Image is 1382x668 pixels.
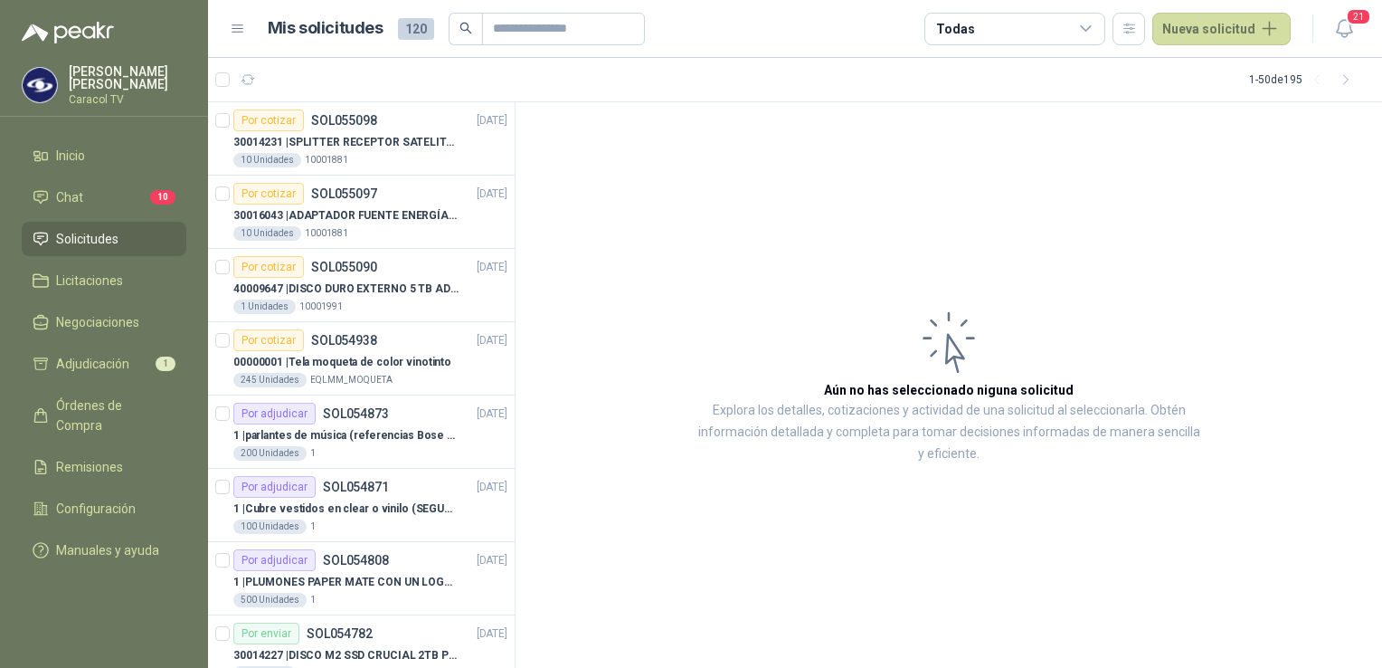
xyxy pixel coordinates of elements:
button: 21 [1328,13,1360,45]
p: [DATE] [477,479,507,496]
p: [DATE] [477,332,507,349]
span: 10 [150,190,175,205]
p: [PERSON_NAME] [PERSON_NAME] [69,65,186,91]
span: Configuración [56,499,136,519]
div: Por adjudicar [233,403,316,425]
p: [DATE] [477,186,507,203]
a: Por adjudicarSOL054871[DATE] 1 |Cubre vestidos en clear o vinilo (SEGUN ESPECIFICACIONES DEL ADJU... [208,469,515,542]
p: SOL054782 [307,627,373,640]
a: Por adjudicarSOL054808[DATE] 1 |PLUMONES PAPER MATE CON UN LOGO (SEGUN REF.ADJUNTA)500 Unidades1 [208,542,515,616]
p: 40009647 | DISCO DURO EXTERNO 5 TB ADATA - ANTIGOLPES [233,281,459,298]
img: Logo peakr [22,22,114,43]
div: Por cotizar [233,256,304,278]
div: 10 Unidades [233,226,301,241]
p: [DATE] [477,552,507,569]
p: 00000001 | Tela moqueta de color vinotinto [233,354,451,371]
p: 1 [310,520,316,534]
h3: Aún no has seleccionado niguna solicitud [824,380,1074,400]
a: Por cotizarSOL055090[DATE] 40009647 |DISCO DURO EXTERNO 5 TB ADATA - ANTIGOLPES1 Unidades10001991 [208,249,515,322]
a: Manuales y ayuda [22,533,186,568]
p: SOL055098 [311,114,377,127]
span: search [459,22,472,34]
h1: Mis solicitudes [268,15,383,42]
div: Todas [936,19,974,39]
p: SOL054873 [323,407,389,420]
p: SOL055090 [311,261,377,273]
p: SOL054871 [323,481,389,493]
p: 10001881 [305,153,348,167]
p: SOL054808 [323,554,389,567]
a: Inicio [22,138,186,173]
p: [DATE] [477,406,507,423]
div: Por cotizar [233,329,304,351]
a: Chat10 [22,180,186,215]
div: Por cotizar [233,183,304,205]
div: 245 Unidades [233,373,307,387]
img: Company Logo [23,68,57,102]
div: 500 Unidades [233,593,307,607]
a: Órdenes de Compra [22,388,186,443]
span: 120 [398,18,434,40]
p: Explora los detalles, cotizaciones y actividad de una solicitud al seleccionarla. Obtén informaci... [696,400,1201,465]
p: [DATE] [477,259,507,276]
p: 30016043 | ADAPTADOR FUENTE ENERGÍA GENÉRICO 24V 1A [233,207,459,224]
p: 30014227 | DISCO M2 SSD CRUCIAL 2TB P3 PLUS [233,647,459,664]
div: Por adjudicar [233,476,316,498]
span: Manuales y ayuda [56,540,159,560]
p: [DATE] [477,112,507,129]
div: Por enviar [233,623,299,644]
p: [DATE] [477,625,507,643]
div: 1 Unidades [233,300,296,314]
div: 200 Unidades [233,446,307,461]
p: 10001881 [305,226,348,241]
p: Caracol TV [69,94,186,105]
div: 1 - 50 de 195 [1249,65,1360,94]
a: Negociaciones [22,305,186,339]
button: Nueva solicitud [1152,13,1291,45]
p: 10001991 [299,300,343,314]
div: Por cotizar [233,110,304,131]
p: SOL054938 [311,334,377,347]
div: 10 Unidades [233,153,301,167]
a: Por cotizarSOL055098[DATE] 30014231 |SPLITTER RECEPTOR SATELITAL 2SAL GT-SP2110 Unidades10001881 [208,102,515,176]
p: SOL055097 [311,187,377,200]
a: Adjudicación1 [22,347,186,381]
span: Adjudicación [56,354,129,374]
span: 21 [1346,8,1371,25]
div: Por adjudicar [233,549,316,571]
span: Chat [56,187,83,207]
p: 1 | parlantes de música (referencias Bose o Alexa) CON MARCACION 1 LOGO (Mas datos en el adjunto) [233,427,459,444]
span: Remisiones [56,457,123,477]
p: 1 | PLUMONES PAPER MATE CON UN LOGO (SEGUN REF.ADJUNTA) [233,574,459,591]
a: Remisiones [22,450,186,484]
span: 1 [156,357,175,371]
a: Por cotizarSOL055097[DATE] 30016043 |ADAPTADOR FUENTE ENERGÍA GENÉRICO 24V 1A10 Unidades10001881 [208,176,515,249]
p: 30014231 | SPLITTER RECEPTOR SATELITAL 2SAL GT-SP21 [233,134,459,151]
a: Licitaciones [22,263,186,298]
p: 1 | Cubre vestidos en clear o vinilo (SEGUN ESPECIFICACIONES DEL ADJUNTO) [233,501,459,518]
a: Configuración [22,491,186,526]
p: 1 [310,593,316,607]
span: Licitaciones [56,271,123,291]
a: Por cotizarSOL054938[DATE] 00000001 |Tela moqueta de color vinotinto245 UnidadesEQLMM_MOQUETA [208,322,515,396]
span: Negociaciones [56,312,139,332]
p: 1 [310,446,316,461]
a: Solicitudes [22,222,186,256]
span: Órdenes de Compra [56,396,169,435]
span: Inicio [56,146,85,166]
span: Solicitudes [56,229,118,249]
p: EQLMM_MOQUETA [310,373,393,387]
a: Por adjudicarSOL054873[DATE] 1 |parlantes de música (referencias Bose o Alexa) CON MARCACION 1 LO... [208,396,515,469]
div: 100 Unidades [233,520,307,534]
